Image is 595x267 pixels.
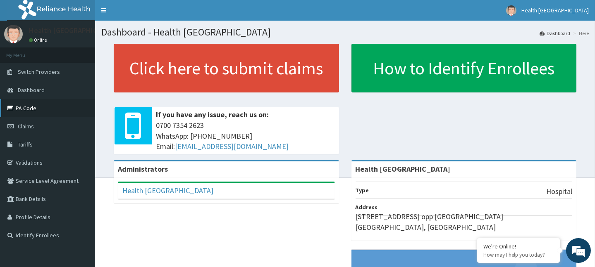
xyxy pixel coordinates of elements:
p: Hospital [546,186,572,197]
p: [STREET_ADDRESS] opp [GEOGRAPHIC_DATA] [GEOGRAPHIC_DATA], [GEOGRAPHIC_DATA] [356,211,573,232]
h1: Dashboard - Health [GEOGRAPHIC_DATA] [101,27,589,38]
a: Click here to submit claims [114,44,339,92]
span: Claims [18,123,34,130]
span: Tariffs [18,141,33,148]
li: Here [571,30,589,37]
a: Online [29,37,49,43]
b: Type [356,187,369,194]
span: Switch Providers [18,68,60,76]
span: Health [GEOGRAPHIC_DATA] [521,7,589,14]
div: We're Online! [483,243,554,250]
a: Health [GEOGRAPHIC_DATA] [122,186,213,195]
a: How to Identify Enrollees [351,44,577,92]
img: User Image [4,25,23,43]
a: [EMAIL_ADDRESS][DOMAIN_NAME] [175,142,289,151]
p: How may I help you today? [483,251,554,258]
b: Administrators [118,164,168,174]
span: Dashboard [18,86,45,94]
b: Address [356,203,378,211]
p: Health [GEOGRAPHIC_DATA] [29,27,121,34]
span: 0700 7354 2623 WhatsApp: [PHONE_NUMBER] Email: [156,120,335,152]
img: User Image [506,5,516,16]
strong: Health [GEOGRAPHIC_DATA] [356,164,451,174]
b: If you have any issue, reach us on: [156,110,269,119]
a: Dashboard [540,30,570,37]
